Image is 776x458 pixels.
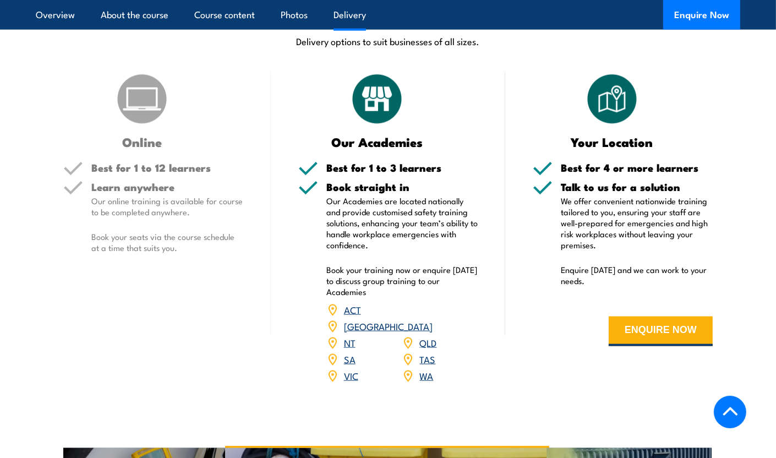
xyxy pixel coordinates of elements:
[91,182,243,192] h5: Learn anywhere
[344,303,361,316] a: ACT
[344,369,358,382] a: VIC
[419,369,433,382] a: WA
[419,352,435,366] a: TAS
[91,195,243,217] p: Our online training is available for course to be completed anywhere.
[344,352,356,366] a: SA
[609,317,713,346] button: ENQUIRE NOW
[561,195,713,250] p: We offer convenient nationwide training tailored to you, ensuring your staff are well-prepared fo...
[91,231,243,253] p: Book your seats via the course schedule at a time that suits you.
[63,135,221,148] h3: Online
[344,336,356,349] a: NT
[326,182,478,192] h5: Book straight in
[36,35,740,47] p: Delivery options to suit businesses of all sizes.
[561,162,713,173] h5: Best for 4 or more learners
[344,319,433,332] a: [GEOGRAPHIC_DATA]
[326,195,478,250] p: Our Academies are located nationally and provide customised safety training solutions, enhancing ...
[419,336,436,349] a: QLD
[326,264,478,297] p: Book your training now or enquire [DATE] to discuss group training to our Academies
[533,135,691,148] h3: Your Location
[561,182,713,192] h5: Talk to us for a solution
[561,264,713,286] p: Enquire [DATE] and we can work to your needs.
[326,162,478,173] h5: Best for 1 to 3 learners
[91,162,243,173] h5: Best for 1 to 12 learners
[298,135,456,148] h3: Our Academies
